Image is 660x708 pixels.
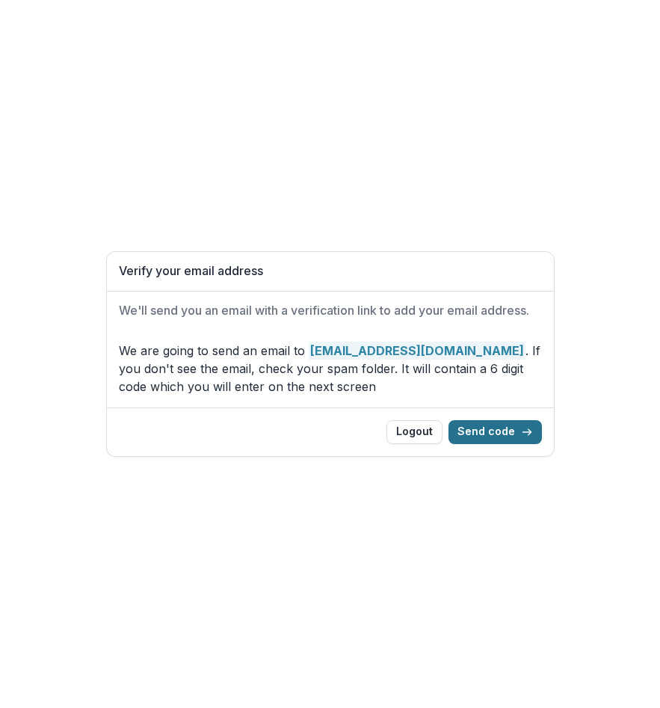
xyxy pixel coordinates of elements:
[119,264,542,278] h1: Verify your email address
[309,342,525,360] strong: [EMAIL_ADDRESS][DOMAIN_NAME]
[119,342,542,395] p: We are going to send an email to . If you don't see the email, check your spam folder. It will co...
[119,304,542,318] h2: We'll send you an email with a verification link to add your email address.
[448,420,542,444] button: Send code
[386,420,442,444] button: Logout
